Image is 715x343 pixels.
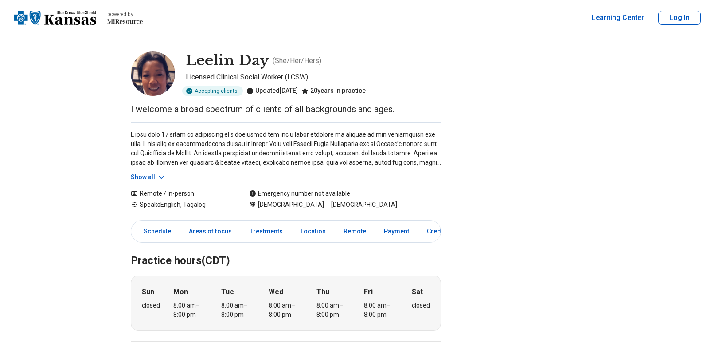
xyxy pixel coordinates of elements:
[182,86,243,96] div: Accepting clients
[295,222,331,240] a: Location
[131,200,231,209] div: Speaks English, Tagalog
[14,4,143,32] a: Home page
[131,276,441,331] div: When does the program meet?
[269,287,283,297] strong: Wed
[131,103,441,115] p: I welcome a broad spectrum of clients of all backgrounds and ages.
[173,301,207,319] div: 8:00 am – 8:00 pm
[142,301,160,310] div: closed
[412,287,423,297] strong: Sat
[131,130,441,167] p: L ipsu dolo 17 sitam co adipiscing el s doeiusmod tem inc u labor etdolore ma aliquae ad min veni...
[131,232,441,268] h2: Practice hours (CDT)
[422,222,466,240] a: Credentials
[173,287,188,297] strong: Mon
[142,287,154,297] strong: Sun
[301,86,366,96] div: 20 years in practice
[244,222,288,240] a: Treatments
[184,222,237,240] a: Areas of focus
[186,51,269,70] h1: Leelin Day
[133,222,176,240] a: Schedule
[246,86,298,96] div: Updated [DATE]
[316,301,351,319] div: 8:00 am – 8:00 pm
[269,301,303,319] div: 8:00 am – 8:00 pm
[364,301,398,319] div: 8:00 am – 8:00 pm
[131,173,166,182] button: Show all
[273,55,321,66] p: ( She/Her/Hers )
[221,287,234,297] strong: Tue
[131,189,231,198] div: Remote / In-person
[107,11,143,18] p: powered by
[249,189,350,198] div: Emergency number not available
[364,287,373,297] strong: Fri
[338,222,371,240] a: Remote
[316,287,329,297] strong: Thu
[379,222,414,240] a: Payment
[258,200,324,209] span: [DEMOGRAPHIC_DATA]
[412,301,430,310] div: closed
[324,200,397,209] span: [DEMOGRAPHIC_DATA]
[131,51,175,96] img: Leelin Day, Licensed Clinical Social Worker (LCSW)
[186,72,441,83] p: Licensed Clinical Social Worker (LCSW)
[658,11,701,25] button: Log In
[592,12,644,23] a: Learning Center
[221,301,255,319] div: 8:00 am – 8:00 pm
